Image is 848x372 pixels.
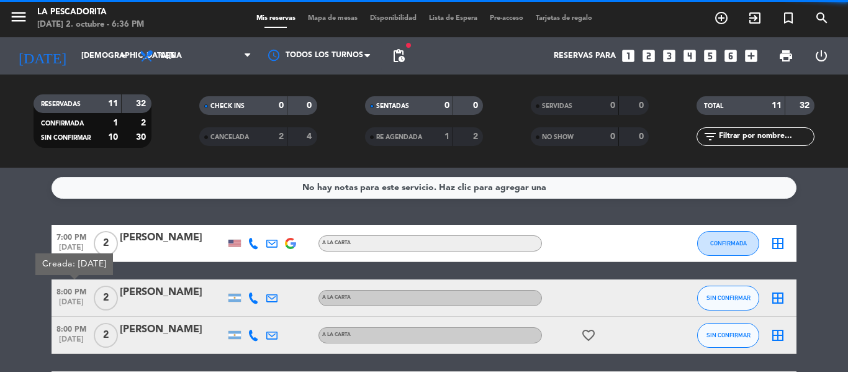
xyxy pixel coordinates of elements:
[697,323,759,348] button: SIN CONFIRMAR
[41,120,84,127] span: CONFIRMADA
[41,101,81,107] span: RESERVADAS
[770,236,785,251] i: border_all
[473,132,480,141] strong: 2
[160,52,182,60] span: Cena
[52,243,91,258] span: [DATE]
[423,15,484,22] span: Lista de Espera
[120,322,225,338] div: [PERSON_NAME]
[682,48,698,64] i: looks_4
[307,101,314,110] strong: 0
[530,15,598,22] span: Tarjetas de regalo
[641,48,657,64] i: looks_two
[376,103,409,109] span: SENTADAS
[250,15,302,22] span: Mis reservas
[307,132,314,141] strong: 4
[37,19,144,31] div: [DATE] 2. octubre - 6:36 PM
[210,134,249,140] span: CANCELADA
[37,6,144,19] div: La Pescadorita
[52,229,91,243] span: 7:00 PM
[723,48,739,64] i: looks_6
[322,295,351,300] span: A LA CARTA
[94,323,118,348] span: 2
[52,298,91,312] span: [DATE]
[542,103,572,109] span: SERVIDAS
[800,101,812,110] strong: 32
[778,48,793,63] span: print
[108,133,118,142] strong: 10
[581,328,596,343] i: favorite_border
[364,15,423,22] span: Disponibilidad
[610,101,615,110] strong: 0
[661,48,677,64] i: looks_3
[52,321,91,335] span: 8:00 PM
[714,11,729,25] i: add_circle_outline
[391,48,406,63] span: pending_actions
[94,286,118,311] span: 2
[285,238,296,249] img: google-logo.png
[41,135,91,141] span: SIN CONFIRMAR
[814,48,829,63] i: power_settings_new
[52,335,91,350] span: [DATE]
[610,132,615,141] strong: 0
[554,52,616,60] span: Reservas para
[743,48,759,64] i: add_box
[9,7,28,26] i: menu
[136,133,148,142] strong: 30
[322,240,351,245] span: A LA CARTA
[210,103,245,109] span: CHECK INS
[704,103,723,109] span: TOTAL
[444,132,449,141] strong: 1
[35,253,113,275] div: Creada: [DATE]
[108,99,118,108] strong: 11
[639,101,646,110] strong: 0
[697,231,759,256] button: CONFIRMADA
[710,240,747,247] span: CONFIRMADA
[706,294,751,301] span: SIN CONFIRMAR
[120,230,225,246] div: [PERSON_NAME]
[697,286,759,311] button: SIN CONFIRMAR
[639,132,646,141] strong: 0
[444,101,449,110] strong: 0
[620,48,636,64] i: looks_one
[542,134,574,140] span: NO SHOW
[405,42,412,49] span: fiber_manual_record
[141,119,148,127] strong: 2
[770,291,785,306] i: border_all
[747,11,762,25] i: exit_to_app
[115,48,130,63] i: arrow_drop_down
[279,132,284,141] strong: 2
[302,181,546,195] div: No hay notas para este servicio. Haz clic para agregar una
[376,134,422,140] span: RE AGENDADA
[120,284,225,301] div: [PERSON_NAME]
[136,99,148,108] strong: 32
[770,328,785,343] i: border_all
[322,332,351,337] span: A LA CARTA
[706,332,751,338] span: SIN CONFIRMAR
[814,11,829,25] i: search
[484,15,530,22] span: Pre-acceso
[803,37,839,75] div: LOG OUT
[94,231,118,256] span: 2
[302,15,364,22] span: Mapa de mesas
[703,129,718,144] i: filter_list
[9,7,28,30] button: menu
[772,101,782,110] strong: 11
[279,101,284,110] strong: 0
[473,101,480,110] strong: 0
[781,11,796,25] i: turned_in_not
[52,284,91,298] span: 8:00 PM
[113,119,118,127] strong: 1
[718,130,814,143] input: Filtrar por nombre...
[702,48,718,64] i: looks_5
[9,42,75,70] i: [DATE]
